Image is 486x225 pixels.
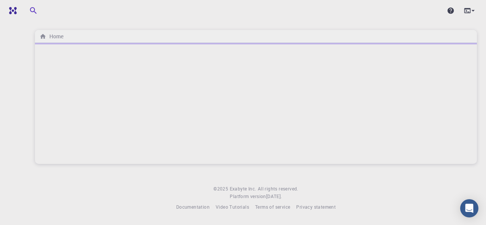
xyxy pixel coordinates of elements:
span: Documentation [176,204,210,210]
span: © 2025 [213,185,229,193]
span: All rights reserved. [258,185,298,193]
h6: Home [46,32,63,41]
span: Video Tutorials [216,204,249,210]
span: Exabyte Inc. [230,186,256,192]
a: Video Tutorials [216,203,249,211]
a: Terms of service [255,203,290,211]
a: Exabyte Inc. [230,185,256,193]
div: Open Intercom Messenger [460,199,478,217]
span: [DATE] . [266,193,282,199]
a: Documentation [176,203,210,211]
span: Terms of service [255,204,290,210]
a: [DATE]. [266,193,282,200]
img: logo [6,7,17,14]
nav: breadcrumb [38,32,65,41]
span: Privacy statement [296,204,336,210]
a: Privacy statement [296,203,336,211]
span: Platform version [230,193,266,200]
